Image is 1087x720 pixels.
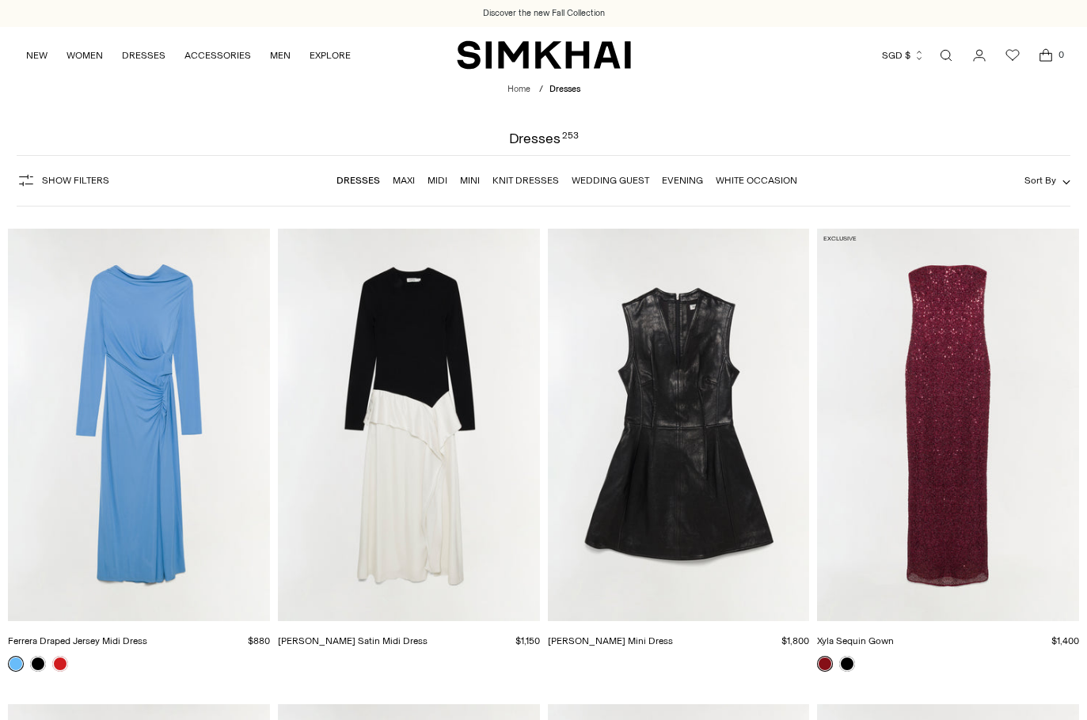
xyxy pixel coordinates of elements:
[930,40,962,71] a: Open search modal
[336,175,380,186] a: Dresses
[548,635,673,646] a: [PERSON_NAME] Mini Dress
[270,38,291,73] a: MEN
[716,175,797,186] a: White Occasion
[492,175,559,186] a: Knit Dresses
[67,38,103,73] a: WOMEN
[507,84,530,94] a: Home
[1030,40,1062,71] a: Open cart modal
[562,131,579,146] div: 253
[278,229,540,621] a: Ornella Knit Satin Midi Dress
[507,83,580,97] nav: breadcrumbs
[1024,172,1070,189] button: Sort By
[548,229,810,621] a: Juliette Leather Mini Dress
[997,40,1028,71] a: Wishlist
[278,635,428,646] a: [PERSON_NAME] Satin Midi Dress
[817,635,894,646] a: Xyla Sequin Gown
[336,164,797,197] nav: Linked collections
[781,635,809,646] span: $1,800
[42,175,109,186] span: Show Filters
[817,229,1079,621] a: Xyla Sequin Gown
[963,40,995,71] a: Go to the account page
[539,83,543,97] div: /
[8,229,270,621] a: Ferrera Draped Jersey Midi Dress
[248,635,270,646] span: $880
[882,38,925,73] button: SGD $
[515,635,540,646] span: $1,150
[8,635,147,646] a: Ferrera Draped Jersey Midi Dress
[1054,47,1068,62] span: 0
[662,175,703,186] a: Evening
[1024,175,1056,186] span: Sort By
[310,38,351,73] a: EXPLORE
[460,175,480,186] a: Mini
[457,40,631,70] a: SIMKHAI
[17,168,109,193] button: Show Filters
[509,131,579,146] h1: Dresses
[393,175,415,186] a: Maxi
[549,84,580,94] span: Dresses
[122,38,165,73] a: DRESSES
[428,175,447,186] a: Midi
[1051,635,1079,646] span: $1,400
[572,175,649,186] a: Wedding Guest
[26,38,48,73] a: NEW
[184,38,251,73] a: ACCESSORIES
[483,7,605,20] a: Discover the new Fall Collection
